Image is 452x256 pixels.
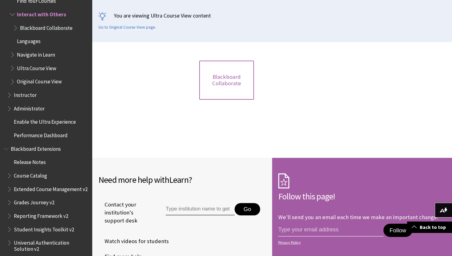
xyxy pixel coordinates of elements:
[11,144,61,152] span: Blackboard Extensions
[166,203,235,215] input: Type institution name to get support
[14,90,37,98] span: Instructor
[14,157,46,166] span: Release Notes
[14,238,88,252] span: Universal Authentication Solution v2
[98,25,156,30] a: Go to Original Course View page.
[383,224,412,237] button: Follow
[98,237,169,246] a: Watch videos for students
[17,36,41,45] span: Languages
[98,201,152,225] span: Contact your institution's support desk
[98,173,266,186] h2: Need more help with ?
[14,170,47,179] span: Course Catalog
[278,214,438,221] p: We'll send you an email each time we make an important change.
[235,203,260,215] button: Go
[278,173,289,189] img: Subscription Icon
[14,103,45,112] span: Administrator
[4,144,89,252] nav: Book outline for Blackboard Extensions
[14,184,88,192] span: Extended Course Management v2
[278,190,446,203] h2: Follow this page!
[14,211,68,219] span: Reporting Framework v2
[14,117,76,125] span: Enable the Ultra Experience
[20,23,73,31] span: Blackboard Collaborate
[17,50,55,58] span: Navigate in Learn
[14,224,74,233] span: Student Insights Toolkit v2
[278,240,444,245] a: Privacy Policy
[14,197,54,206] span: Grades Journey v2
[17,77,62,85] span: Original Course View
[199,61,254,100] a: Blackboard Collaborate
[407,222,452,233] a: Back to top
[98,12,446,19] p: You are viewing Ultra Course View content
[17,9,66,18] span: Interact with Others
[17,63,56,71] span: Ultra Course View
[169,174,188,185] span: Learn
[278,224,383,237] input: email address
[14,130,68,138] span: Performance Dashboard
